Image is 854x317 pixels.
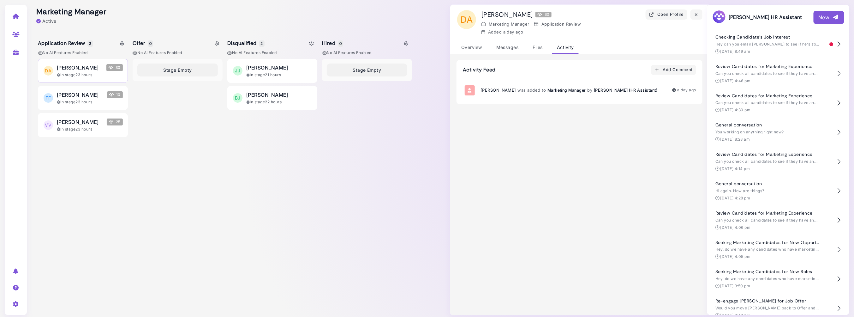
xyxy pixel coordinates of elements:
span: No AI Features enabled [133,50,182,56]
div: New [819,14,839,21]
h5: Offer [133,40,152,46]
div: Application Review [534,21,581,27]
div: In stage 23 hours [57,72,123,78]
span: BJ [233,93,242,103]
span: You working on anything right now? [715,130,784,134]
h2: Marketing Manager [36,7,106,16]
strong: Marketing Manager [547,88,586,93]
button: General conversation You working on anything right now? [DATE] 8:28 am [712,118,844,147]
span: No AI Features enabled [227,50,277,56]
time: [DATE] 4:14 pm [720,166,750,171]
h5: Disqualified [227,40,264,46]
h4: Review Candidates for Marketing Experience [715,210,820,216]
button: Seeking Marketing Candidates for New Roles Hey, do we have any candidates who have marketing expe... [712,264,844,294]
h3: Activity Feed [463,67,496,73]
span: 25 [107,119,123,125]
div: Add Comment [654,67,693,73]
button: New [814,11,844,24]
div: Activity [552,41,579,54]
span: 0 [338,40,343,47]
div: 30 [535,12,552,17]
span: was added to [518,88,546,93]
button: Add Comment [651,65,696,75]
span: No AI Features enabled [322,50,372,56]
span: DA [44,66,53,76]
time: Sep 01, 2025 [503,29,523,34]
span: Stage Empty [353,67,381,73]
div: In stage 21 hours [246,72,312,78]
h4: General conversation [715,181,820,186]
button: FF [PERSON_NAME] Megan Score 10 In stage23 hours [38,86,128,110]
time: [DATE] 3:50 pm [720,283,750,288]
time: [DATE] 4:06 pm [720,225,751,230]
span: FF [44,93,53,103]
h4: Checking Candidate's Job Interest [715,34,820,40]
span: [PERSON_NAME] [246,91,288,99]
time: [DATE] 4:05 pm [720,254,751,259]
button: Review Candidates for Marketing Experience Can you check all candidates to see if they have any M... [712,206,844,235]
span: Stage Empty [163,67,192,73]
time: [DATE] 4:46 pm [720,78,751,83]
button: Seeking Marketing Candidates for New Opportunities Hey, do we have any candidates who have market... [712,235,844,265]
time: [DATE] 8:28 am [720,137,750,142]
span: [PERSON_NAME] [57,118,99,126]
span: 10 [107,91,123,98]
h4: Review Candidates for Marketing Experience [715,152,820,157]
div: Marketing Manager [481,21,529,27]
span: 30 [106,64,123,71]
div: Files [528,41,547,54]
h4: Seeking Marketing Candidates for New Opportunities [715,240,820,245]
div: Overview [457,41,487,54]
time: [DATE] 4:28 pm [720,196,750,200]
h5: Hired [322,40,342,46]
button: BJ [PERSON_NAME] In stage22 hours [227,86,317,110]
button: JJ [PERSON_NAME] In stage21 hours [227,59,317,83]
div: Messages [492,41,523,54]
strong: [PERSON_NAME] (HR Assistant) [594,88,657,93]
time: [DATE] 4:30 pm [720,107,751,112]
button: Review Candidates for Marketing Experience Can you check all candidates to see if they have any M... [712,88,844,118]
span: 2 [259,40,264,47]
div: In stage 22 hours [246,99,312,105]
span: 3 [87,40,93,47]
time: [DATE] 8:49 am [720,49,750,54]
h4: Seeking Marketing Candidates for New Roles [715,269,820,274]
span: [PERSON_NAME] [57,64,99,71]
span: DA [457,10,476,29]
div: Open Profile [649,11,684,18]
div: Active [36,18,57,24]
button: Checking Candidate's Job Interest Hey can you email [PERSON_NAME] to see if he's still interested... [712,30,844,59]
button: VV [PERSON_NAME] Megan Score 25 In stage23 hours [38,113,128,137]
span: [PERSON_NAME] [481,88,516,93]
span: 0 [148,40,153,47]
button: DA [PERSON_NAME] Megan Score 30 In stage23 hours [38,59,128,83]
h4: Review Candidates for Marketing Experience [715,64,820,69]
div: In stage 23 hours [57,126,123,132]
h3: [PERSON_NAME] HR Assistant [712,10,802,25]
span: [PERSON_NAME] [246,64,288,71]
button: General conversation Hi again. How are things? [DATE] 4:28 pm [712,176,844,206]
span: [PERSON_NAME] [57,91,99,99]
span: Hi again. How are things? [715,188,764,193]
h4: General conversation [715,122,820,128]
h1: [PERSON_NAME] [481,11,552,18]
span: VV [44,120,53,130]
h5: Application Review [38,40,92,46]
span: JJ [233,66,242,76]
img: Megan Score [109,93,114,97]
div: In stage 23 hours [57,99,123,105]
time: Sep 01, 2025 [678,88,696,92]
img: Megan Score [538,12,542,17]
h4: Re-engage [PERSON_NAME] for Job Offer [715,298,820,304]
div: Added [481,29,523,35]
button: Open Profile [646,9,687,20]
h4: Review Candidates for Marketing Experience [715,93,820,99]
button: Review Candidates for Marketing Experience Can you check all candidates to see if they have any M... [712,59,844,88]
img: Megan Score [109,120,113,124]
span: No AI Features enabled [38,50,87,56]
img: Megan Score [109,65,113,70]
button: Review Candidates for Marketing Experience Can you check all candidates to see if they have any M... [712,147,844,176]
span: by [588,88,593,93]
